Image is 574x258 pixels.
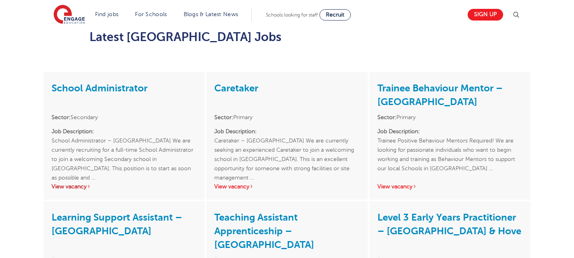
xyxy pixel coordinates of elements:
li: Primary [214,113,359,122]
strong: Job Description: [214,128,257,134]
a: Caretaker [214,83,258,94]
a: Level 3 Early Years Practitioner – [GEOGRAPHIC_DATA] & Hove [377,212,521,237]
strong: Job Description: [52,128,94,134]
a: Sign up [468,9,503,21]
p: Caretaker – [GEOGRAPHIC_DATA] We are currently seeking an experienced Caretaker to join a welcomi... [214,127,359,173]
a: Trainee Behaviour Mentor – [GEOGRAPHIC_DATA] [377,83,503,107]
strong: Sector: [52,114,70,120]
span: Recruit [326,12,344,18]
h2: Latest [GEOGRAPHIC_DATA] Jobs [89,30,485,44]
li: Secondary [52,113,197,122]
a: Recruit [319,9,351,21]
a: View vacancy [214,184,254,190]
a: For Schools [135,11,167,17]
a: Learning Support Assistant – [GEOGRAPHIC_DATA] [52,212,182,237]
a: View vacancy [52,184,91,190]
a: Blogs & Latest News [184,11,238,17]
a: Find jobs [95,11,119,17]
a: View vacancy [377,184,417,190]
p: Trainee Positive Behaviour Mentors Required! We are looking for passionate individuals who want t... [377,127,522,173]
a: Teaching Assistant Apprenticeship – [GEOGRAPHIC_DATA] [214,212,314,250]
strong: Job Description: [377,128,420,134]
a: School Administrator [52,83,147,94]
strong: Sector: [214,114,233,120]
li: Primary [377,113,522,122]
strong: Sector: [377,114,396,120]
span: Schools looking for staff [266,12,318,18]
img: Engage Education [54,5,85,25]
p: School Administrator – [GEOGRAPHIC_DATA] We are currently recruiting for a full-time School Admin... [52,127,197,173]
